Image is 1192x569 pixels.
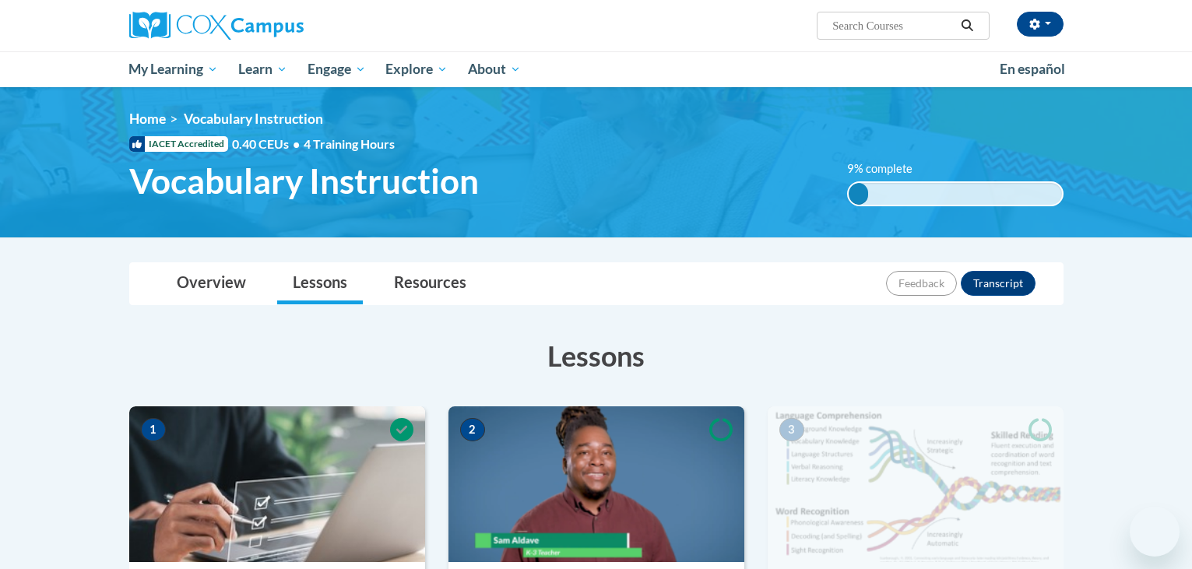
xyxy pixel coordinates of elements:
a: My Learning [119,51,229,87]
input: Search Courses [831,16,955,35]
div: 9% complete [849,183,868,205]
iframe: Button to launch messaging window [1130,507,1180,557]
span: Learn [238,60,287,79]
a: Lessons [277,263,363,304]
a: Explore [375,51,458,87]
img: Course Image [448,406,744,562]
img: Course Image [768,406,1064,562]
span: About [468,60,521,79]
a: Overview [161,263,262,304]
a: Resources [378,263,482,304]
span: 4 Training Hours [304,136,395,151]
button: Feedback [886,271,957,296]
span: Engage [308,60,366,79]
button: Transcript [961,271,1036,296]
span: Vocabulary Instruction [184,111,323,127]
span: 3 [779,418,804,441]
h3: Lessons [129,336,1064,375]
span: Vocabulary Instruction [129,160,479,202]
a: Engage [297,51,376,87]
span: • [293,136,300,151]
a: About [458,51,531,87]
a: Learn [228,51,297,87]
a: Home [129,111,166,127]
span: IACET Accredited [129,136,228,152]
span: 2 [460,418,485,441]
button: Account Settings [1017,12,1064,37]
span: My Learning [128,60,218,79]
a: Cox Campus [129,12,425,40]
div: Main menu [106,51,1087,87]
a: En español [990,53,1075,86]
span: 1 [141,418,166,441]
span: 0.40 CEUs [232,135,304,153]
button: Search [955,16,979,35]
span: En español [1000,61,1065,77]
img: Cox Campus [129,12,304,40]
img: Course Image [129,406,425,562]
span: Explore [385,60,448,79]
label: 9% complete [847,160,937,177]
